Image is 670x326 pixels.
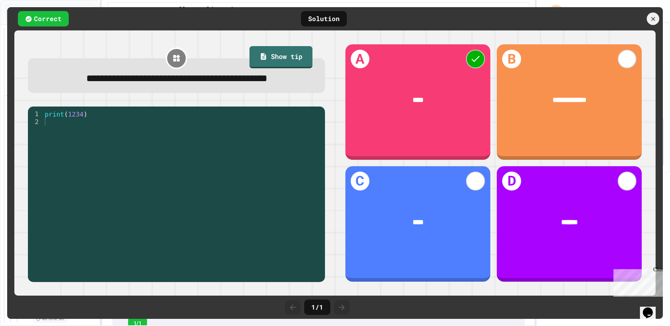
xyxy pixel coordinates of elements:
iframe: chat widget [611,266,663,297]
a: Show tip [249,46,312,68]
div: Correct [18,11,69,26]
h1: C [351,172,370,191]
div: 1 / 1 [304,300,330,315]
iframe: chat widget [640,297,663,319]
div: 1 [28,110,43,118]
h1: D [502,172,521,191]
h1: B [502,50,521,69]
div: Solution [301,11,347,26]
div: Chat with us now!Close [3,3,49,45]
div: 2 [28,118,43,126]
h1: A [351,50,370,69]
